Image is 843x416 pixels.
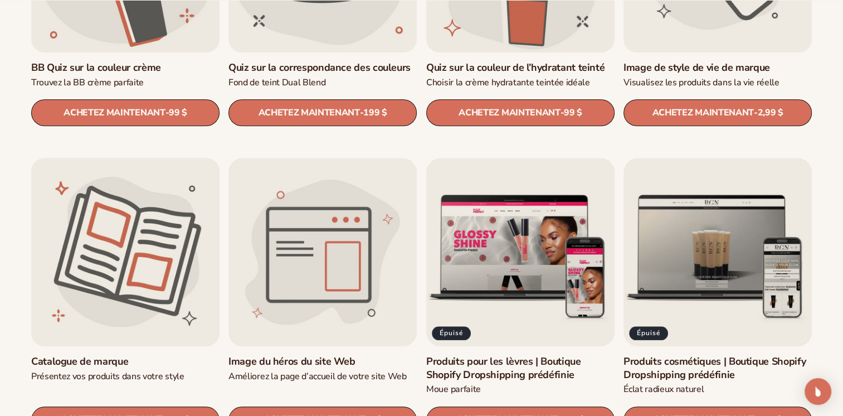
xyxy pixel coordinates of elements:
[31,62,220,75] a: BB Quiz sur la couleur crème
[228,62,417,75] a: Quiz sur la correspondance des couleurs
[259,108,360,118] span: ACHETEZ MAINTENANT
[31,100,220,127] a: ACHETEZ MAINTENANT- 99 $
[564,108,582,119] span: 99 $
[805,378,831,405] div: Ouvrez Intercom Messenger
[623,100,812,127] a: ACHETEZ MAINTENANT- 2,99 $
[364,108,387,119] span: 199 $
[426,62,615,75] a: Quiz sur la couleur de l’hydratant teinté
[169,108,187,119] span: 99 $
[426,100,615,127] a: ACHETEZ MAINTENANT- 99 $
[228,355,417,368] a: Image du héros du site Web
[64,108,165,118] span: ACHETEZ MAINTENANT
[757,108,783,119] span: 2,99 $
[228,100,417,127] a: ACHETEZ MAINTENANT- 199 $
[652,108,753,118] span: ACHETEZ MAINTENANT
[426,355,615,381] a: Produits pour les lèvres | Boutique Shopify Dropshipping prédéfinie
[623,355,812,381] a: Produits cosmétiques | Boutique Shopify Dropshipping prédéfinie
[31,355,220,368] a: Catalogue de marque
[623,62,812,75] a: Image de style de vie de marque
[459,108,560,118] span: ACHETEZ MAINTENANT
